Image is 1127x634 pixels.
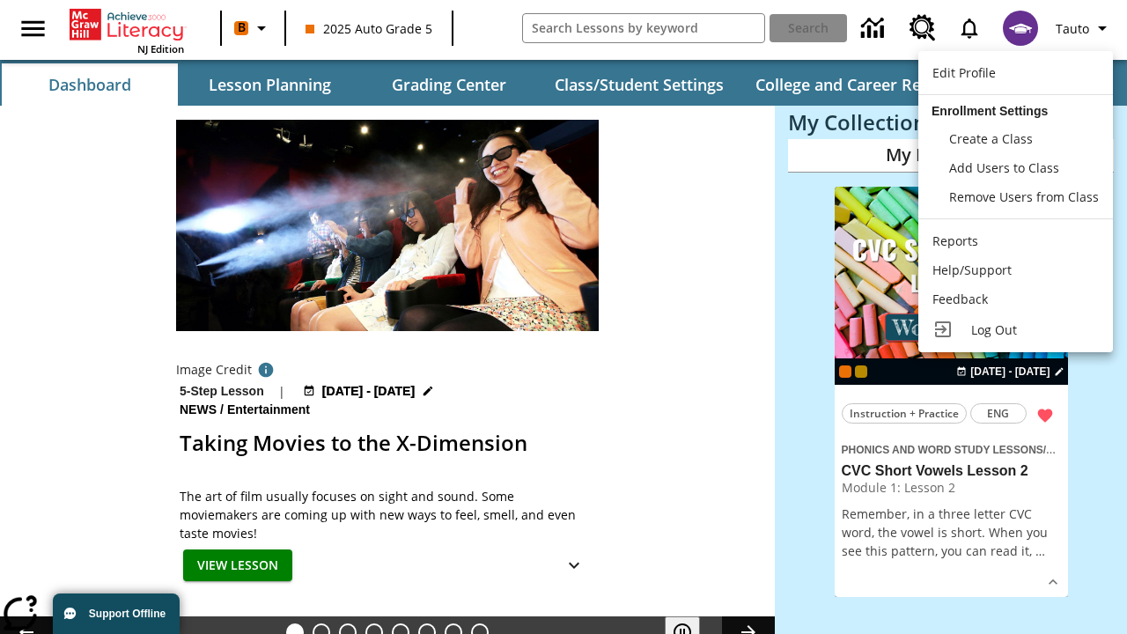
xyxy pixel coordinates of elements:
span: Enrollment Settings [932,104,1048,118]
span: Create a Class [949,130,1033,147]
span: Help/Support [932,262,1012,278]
span: Reports [932,232,978,249]
span: Feedback [932,291,988,307]
span: Remove Users from Class [949,188,1099,205]
span: Add Users to Class [949,159,1059,176]
span: Log Out [971,321,1017,338]
span: Edit Profile [932,64,996,81]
